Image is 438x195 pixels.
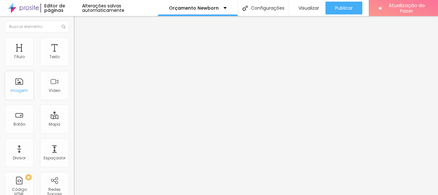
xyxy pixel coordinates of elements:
[242,5,248,11] img: Ícone
[82,3,124,13] font: Alterações salvas automaticamente
[44,155,65,161] font: Espaçador
[14,54,25,59] font: Título
[335,5,353,11] font: Publicar
[74,16,438,195] iframe: Editor
[13,155,26,161] font: Divisor
[49,88,60,93] font: Vídeo
[5,21,69,32] input: Buscar elemento
[251,5,284,11] font: Configurações
[44,3,65,13] font: Editor de páginas
[49,121,60,127] font: Mapa
[11,88,28,93] font: Imagem
[325,2,362,14] button: Publicar
[389,2,425,14] font: Atualização do Fazer
[169,5,219,11] font: Orçamento Newborn
[62,25,65,29] img: Ícone
[289,2,325,14] button: Visualizar
[13,121,25,127] font: Botão
[299,5,319,11] font: Visualizar
[49,54,60,59] font: Texto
